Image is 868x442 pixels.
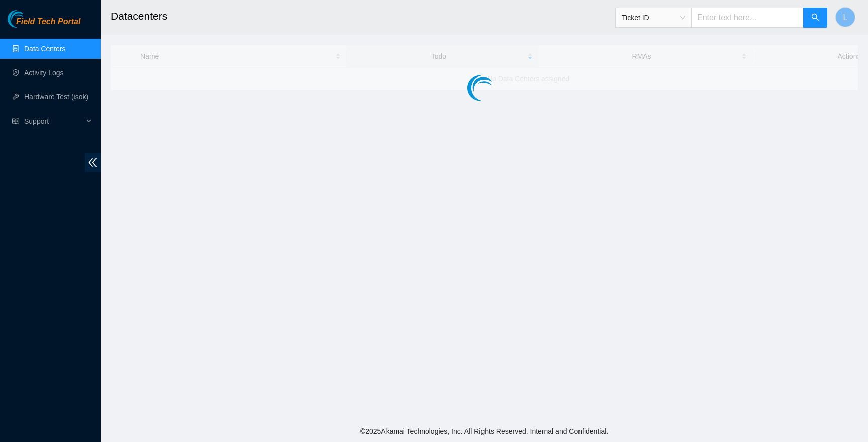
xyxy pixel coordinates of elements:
a: Activity Logs [24,69,64,77]
img: Akamai Technologies [8,10,51,28]
span: Ticket ID [622,10,685,25]
button: search [803,8,827,28]
span: L [843,11,848,24]
span: double-left [85,153,101,172]
a: Hardware Test (isok) [24,93,88,101]
input: Enter text here... [691,8,804,28]
span: Field Tech Portal [16,17,80,27]
span: Support [24,111,83,131]
span: read [12,118,19,125]
a: Akamai TechnologiesField Tech Portal [8,18,80,31]
a: Data Centers [24,45,65,53]
footer: © 2025 Akamai Technologies, Inc. All Rights Reserved. Internal and Confidential. [101,421,868,442]
span: search [811,13,819,23]
button: L [835,7,855,27]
